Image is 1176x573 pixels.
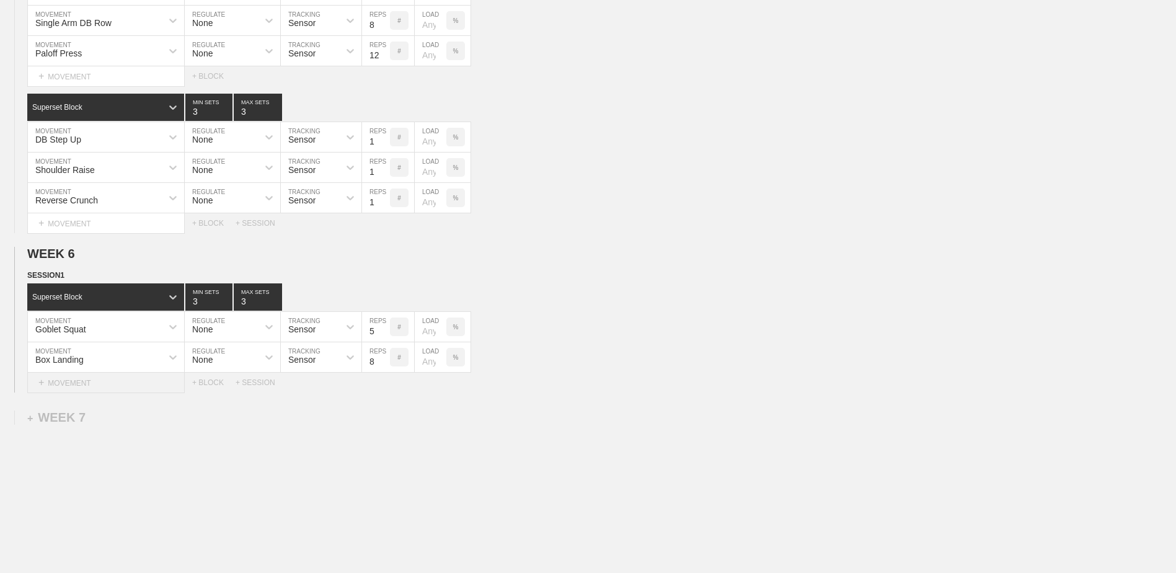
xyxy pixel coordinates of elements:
div: None [192,355,213,365]
div: Superset Block [32,103,82,112]
div: Superset Block [32,293,82,301]
div: Reverse Crunch [35,195,98,205]
div: + BLOCK [192,219,236,228]
div: Goblet Squat [35,324,86,334]
div: None [192,165,213,175]
div: MOVEMENT [27,66,185,87]
iframe: Chat Widget [1114,513,1176,573]
div: Sensor [288,165,316,175]
p: # [397,48,401,55]
div: + BLOCK [192,378,236,387]
div: MOVEMENT [27,373,185,393]
div: Sensor [288,355,316,365]
span: + [38,218,44,228]
span: WEEK 6 [27,247,75,260]
input: Any [415,153,446,182]
div: MOVEMENT [27,213,185,234]
input: Any [415,122,446,152]
p: % [453,324,459,331]
div: Sensor [288,18,316,28]
input: Any [415,36,446,66]
p: # [397,354,401,361]
div: Sensor [288,48,316,58]
input: None [234,94,282,121]
div: Sensor [288,324,316,334]
p: # [397,324,401,331]
div: None [192,135,213,144]
p: # [397,164,401,171]
div: DB Step Up [35,135,81,144]
p: # [397,17,401,24]
input: Any [415,6,446,35]
span: + [27,413,33,424]
p: % [453,164,459,171]
input: Any [415,183,446,213]
input: Any [415,342,446,372]
p: % [453,354,459,361]
p: % [453,195,459,202]
input: Any [415,312,446,342]
div: Paloff Press [35,48,82,58]
p: % [453,134,459,141]
div: + BLOCK [192,72,236,81]
div: Single Arm DB Row [35,18,112,28]
div: + SESSION [236,378,285,387]
div: Sensor [288,135,316,144]
div: None [192,18,213,28]
div: Box Landing [35,355,84,365]
input: None [234,283,282,311]
p: % [453,17,459,24]
div: WEEK 7 [27,411,86,425]
span: + [38,71,44,81]
div: + SESSION [236,219,285,228]
div: None [192,195,213,205]
div: Sensor [288,195,316,205]
p: # [397,195,401,202]
p: # [397,134,401,141]
div: Shoulder Raise [35,165,95,175]
p: % [453,48,459,55]
div: None [192,48,213,58]
span: + [38,377,44,388]
div: None [192,324,213,334]
span: SESSION 1 [27,271,64,280]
